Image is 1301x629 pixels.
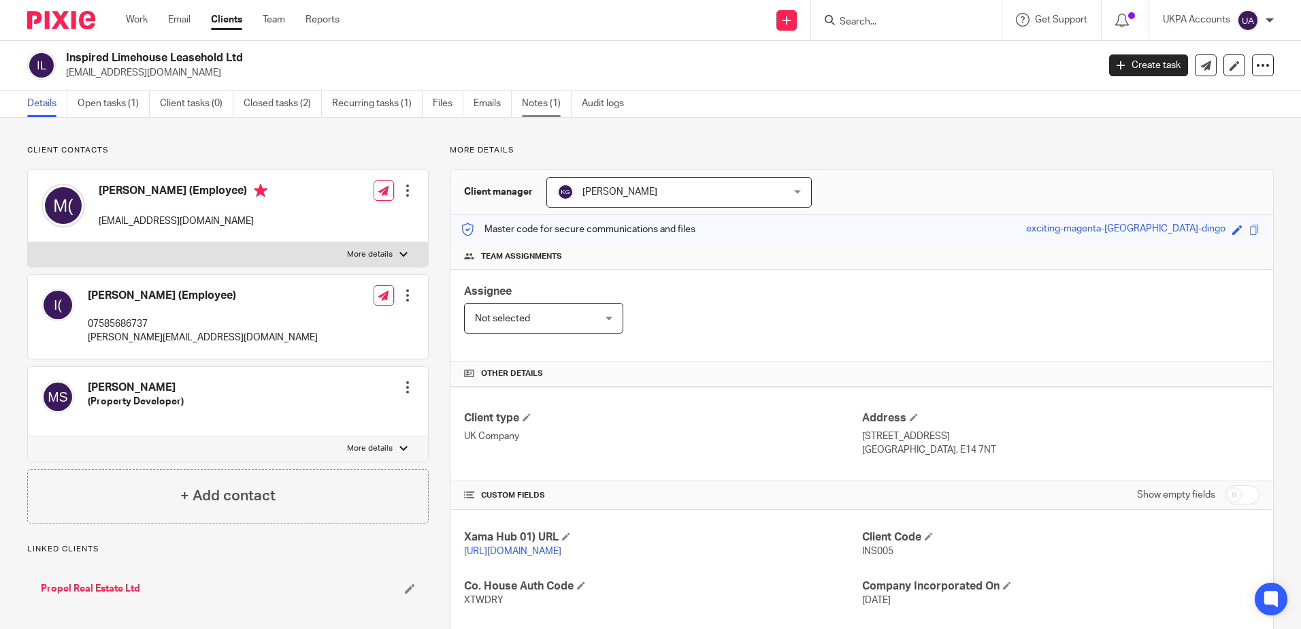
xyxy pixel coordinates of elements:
[88,289,318,303] h4: [PERSON_NAME] (Employee)
[522,91,572,117] a: Notes (1)
[862,579,1259,594] h4: Company Incorporated On
[160,91,233,117] a: Client tasks (0)
[1137,488,1215,502] label: Show empty fields
[464,430,861,443] p: UK Company
[464,530,861,545] h4: Xama Hub 01) URL
[464,579,861,594] h4: Co. House Auth Code
[433,91,463,117] a: Files
[66,66,1089,80] p: [EMAIL_ADDRESS][DOMAIN_NAME]
[42,381,74,413] img: svg%3E
[27,145,429,156] p: Client contacts
[27,11,95,29] img: Pixie
[88,331,318,344] p: [PERSON_NAME][EMAIL_ADDRESS][DOMAIN_NAME]
[481,368,543,379] span: Other details
[450,145,1274,156] p: More details
[244,91,322,117] a: Closed tasks (2)
[42,184,85,227] img: svg%3E
[126,13,148,27] a: Work
[862,443,1259,457] p: [GEOGRAPHIC_DATA], E14 7NT
[78,91,150,117] a: Open tasks (1)
[1035,15,1087,25] span: Get Support
[88,381,184,395] h4: [PERSON_NAME]
[481,251,562,262] span: Team assignments
[306,13,340,27] a: Reports
[557,184,574,200] img: svg%3E
[862,411,1259,425] h4: Address
[332,91,423,117] a: Recurring tasks (1)
[464,286,512,297] span: Assignee
[27,51,56,80] img: svg%3E
[582,91,634,117] a: Audit logs
[347,249,393,260] p: More details
[1237,10,1259,31] img: svg%3E
[464,490,861,501] h4: CUSTOM FIELDS
[168,13,191,27] a: Email
[464,547,561,556] a: [URL][DOMAIN_NAME]
[862,430,1259,443] p: [STREET_ADDRESS]
[27,91,67,117] a: Details
[464,411,861,425] h4: Client type
[1163,13,1230,27] p: UKPA Accounts
[211,13,242,27] a: Clients
[474,91,512,117] a: Emails
[582,187,657,197] span: [PERSON_NAME]
[180,485,276,506] h4: + Add contact
[347,443,393,454] p: More details
[1109,54,1188,76] a: Create task
[27,544,429,555] p: Linked clients
[66,51,884,65] h2: Inspired Limehouse Leasehold Ltd
[254,184,267,197] i: Primary
[42,289,74,321] img: svg%3E
[99,184,267,201] h4: [PERSON_NAME] (Employee)
[862,547,893,556] span: INS005
[88,395,184,408] h5: (Property Developer)
[464,185,533,199] h3: Client manager
[464,596,504,605] span: XTWDRY
[838,16,961,29] input: Search
[88,317,318,331] p: 07585686737
[99,214,267,228] p: [EMAIL_ADDRESS][DOMAIN_NAME]
[862,530,1259,545] h4: Client Code
[41,582,140,596] a: Propel Real Estate Ltd
[862,596,891,605] span: [DATE]
[475,314,530,323] span: Not selected
[263,13,285,27] a: Team
[1026,222,1225,238] div: exciting-magenta-[GEOGRAPHIC_DATA]-dingo
[461,223,695,236] p: Master code for secure communications and files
